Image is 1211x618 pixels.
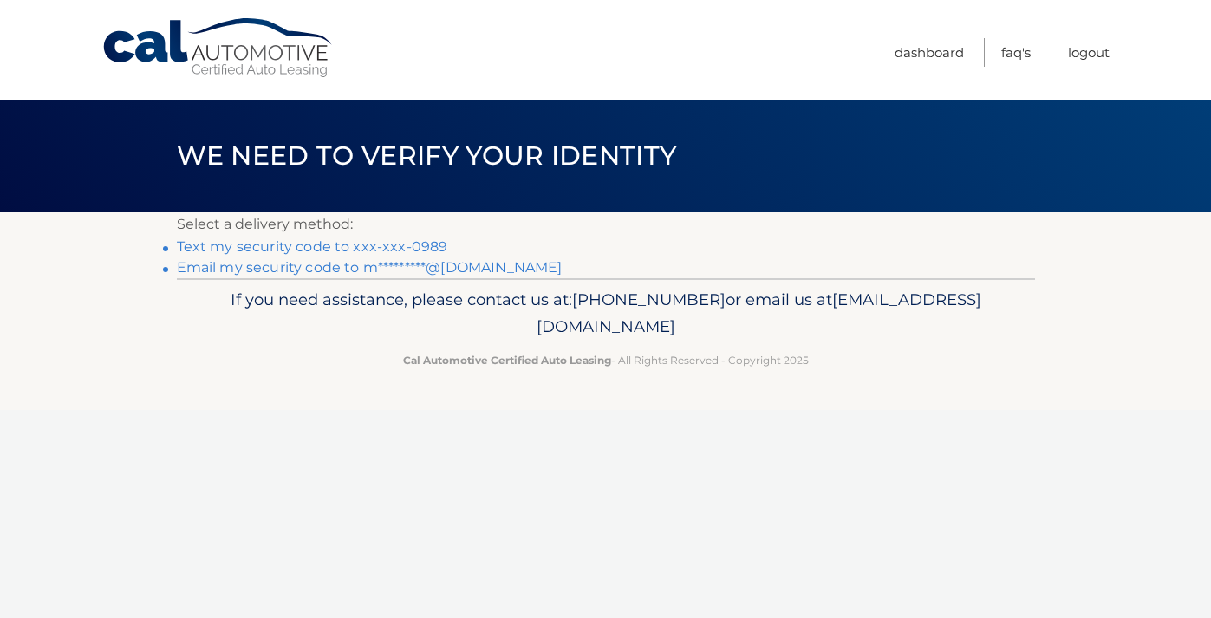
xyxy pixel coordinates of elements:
a: Cal Automotive [101,17,335,79]
p: Select a delivery method: [177,212,1035,237]
p: - All Rights Reserved - Copyright 2025 [188,351,1024,369]
a: Email my security code to m*********@[DOMAIN_NAME] [177,259,563,276]
a: Dashboard [895,38,964,67]
a: Logout [1068,38,1110,67]
span: [PHONE_NUMBER] [572,289,726,309]
a: FAQ's [1001,38,1031,67]
p: If you need assistance, please contact us at: or email us at [188,286,1024,342]
a: Text my security code to xxx-xxx-0989 [177,238,448,255]
span: We need to verify your identity [177,140,677,172]
strong: Cal Automotive Certified Auto Leasing [403,354,611,367]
